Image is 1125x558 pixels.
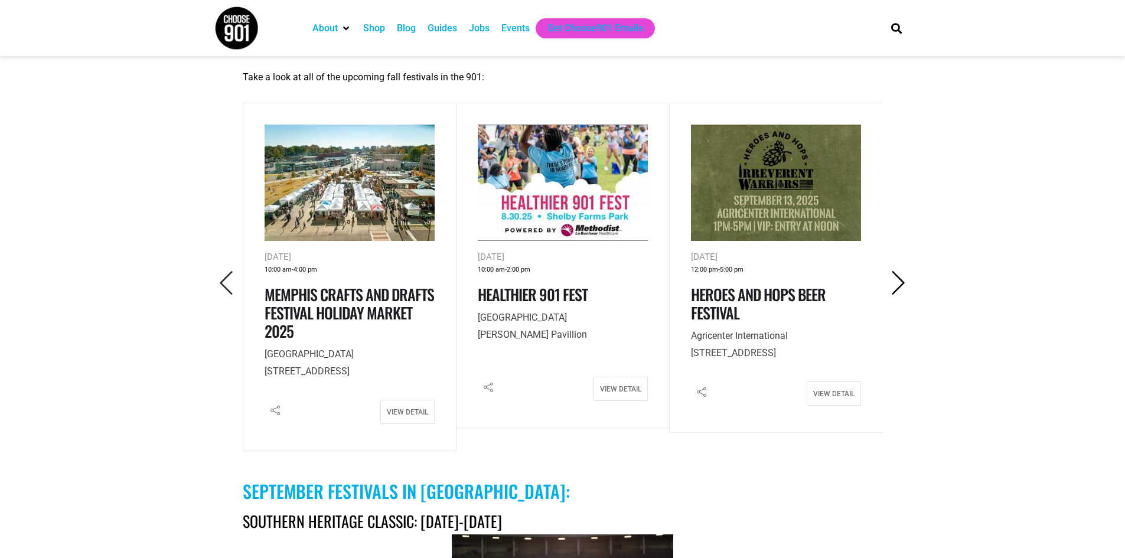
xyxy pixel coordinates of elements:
[265,400,286,421] i: Share
[265,346,435,380] p: [STREET_ADDRESS]
[501,21,530,35] a: Events
[886,18,906,38] div: Search
[478,252,504,262] span: [DATE]
[265,264,292,276] span: 10:00 am
[691,125,861,241] img: Event flyer for "Irreverent Warriors: Heroes and Hops"—a craft beer festival on September 13, 202...
[363,21,385,35] a: Shop
[265,252,291,262] span: [DATE]
[478,309,648,344] p: [PERSON_NAME] Pavillion
[243,70,882,84] p: Take a look at all of the upcoming fall festivals in the 901:
[428,21,457,35] a: Guides
[478,125,648,241] img: A group exercises outdoors at an event featuring a Healthier 901 Fest sign, promoting the August ...
[691,330,788,341] span: Agricenter International
[691,283,826,324] a: Heroes and Hops Beer Festival
[478,377,499,398] i: Share
[265,283,434,342] a: Memphis Crafts and Drafts Festival Holiday Market 2025
[265,125,435,241] img: Aerial view of an outdoor Holiday Market with white tents, vendors, and crowds of people on a sun...
[691,264,718,276] span: 12:00 pm
[478,264,648,276] div: -
[691,381,712,403] i: Share
[507,264,530,276] span: 2:00 pm
[691,252,718,262] span: [DATE]
[691,328,861,362] p: [STREET_ADDRESS]
[691,264,861,276] div: -
[397,21,416,35] a: Blog
[882,269,915,298] button: Next
[478,264,505,276] span: 10:00 am
[478,312,567,323] span: [GEOGRAPHIC_DATA]
[243,481,882,502] h2: SEPTEMBER Festivals in [GEOGRAPHIC_DATA]:
[380,400,435,424] a: View Detail
[214,271,239,295] i: Previous
[243,512,882,530] h3: Southern Heritage Classic: [DATE]-[DATE]
[306,18,357,38] div: About
[210,269,243,298] button: Previous
[807,381,861,406] a: View Detail
[547,21,643,35] a: Get Choose901 Emails
[306,18,871,38] nav: Main nav
[478,283,588,306] a: Healthier 901 Fest
[886,271,911,295] i: Next
[594,377,648,401] a: View Detail
[312,21,338,35] a: About
[720,264,744,276] span: 5:00 pm
[294,264,317,276] span: 4:00 pm
[265,264,435,276] div: -
[469,21,490,35] a: Jobs
[265,348,354,360] span: [GEOGRAPHIC_DATA]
